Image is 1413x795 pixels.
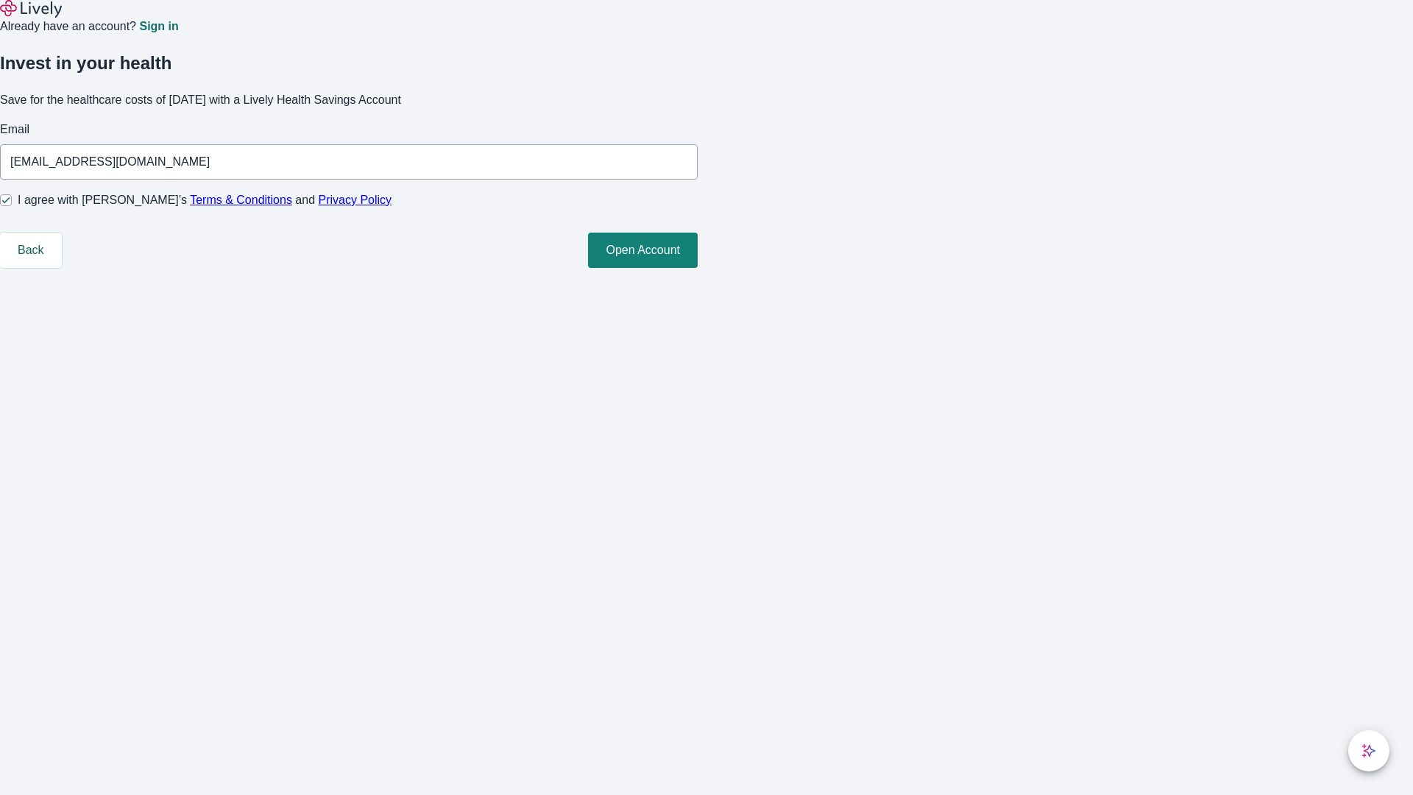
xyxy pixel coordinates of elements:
button: Open Account [588,233,698,268]
button: chat [1348,730,1389,771]
a: Terms & Conditions [190,194,292,206]
svg: Lively AI Assistant [1361,743,1376,758]
a: Privacy Policy [319,194,392,206]
span: I agree with [PERSON_NAME]’s and [18,191,392,209]
a: Sign in [139,21,178,32]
